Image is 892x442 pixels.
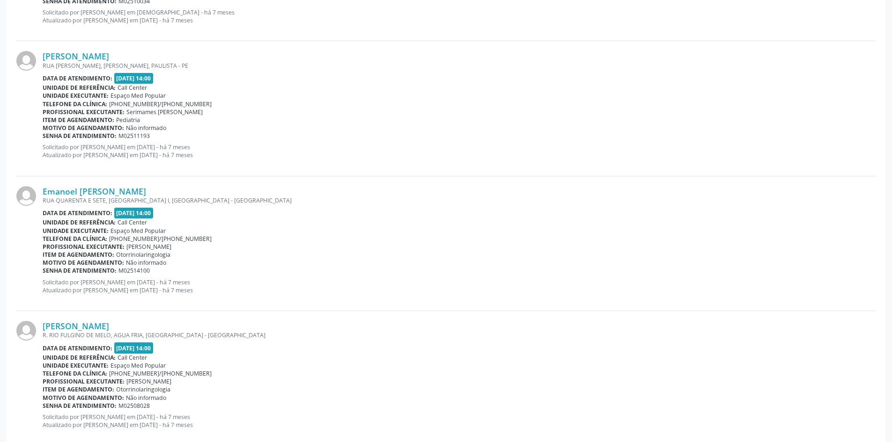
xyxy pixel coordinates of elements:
[43,278,876,294] p: Solicitado por [PERSON_NAME] em [DATE] - há 7 meses Atualizado por [PERSON_NAME] em [DATE] - há 7...
[43,235,107,243] b: Telefone da clínica:
[16,51,36,71] img: img
[126,243,171,251] span: [PERSON_NAME]
[43,251,114,259] b: Item de agendamento:
[114,342,154,353] span: [DATE] 14:00
[43,8,876,24] p: Solicitado por [PERSON_NAME] em [DEMOGRAPHIC_DATA] - há 7 meses Atualizado por [PERSON_NAME] em [...
[111,227,166,235] span: Espaço Med Popular
[43,196,876,204] div: RUA QUARENTA E SETE, [GEOGRAPHIC_DATA] I, [GEOGRAPHIC_DATA] - [GEOGRAPHIC_DATA]
[43,344,112,352] b: Data de atendimento:
[43,413,876,429] p: Solicitado por [PERSON_NAME] em [DATE] - há 7 meses Atualizado por [PERSON_NAME] em [DATE] - há 7...
[116,251,170,259] span: Otorrinolaringologia
[43,321,109,331] a: [PERSON_NAME]
[111,362,166,370] span: Espaço Med Popular
[43,402,117,410] b: Senha de atendimento:
[118,218,147,226] span: Call Center
[116,116,140,124] span: Pediatria
[118,84,147,92] span: Call Center
[43,259,124,267] b: Motivo de agendamento:
[43,108,125,116] b: Profissional executante:
[43,92,109,100] b: Unidade executante:
[43,209,112,217] b: Data de atendimento:
[126,124,166,132] span: Não informado
[43,243,125,251] b: Profissional executante:
[109,235,212,243] span: [PHONE_NUMBER]/[PHONE_NUMBER]
[43,186,146,196] a: Emanoel [PERSON_NAME]
[114,208,154,218] span: [DATE] 14:00
[16,321,36,341] img: img
[43,267,117,275] b: Senha de atendimento:
[43,124,124,132] b: Motivo de agendamento:
[116,385,170,393] span: Otorrinolaringologia
[126,259,166,267] span: Não informado
[43,51,109,61] a: [PERSON_NAME]
[118,402,150,410] span: M02508028
[118,354,147,362] span: Call Center
[43,74,112,82] b: Data de atendimento:
[43,218,116,226] b: Unidade de referência:
[43,100,107,108] b: Telefone da clínica:
[43,362,109,370] b: Unidade executante:
[126,394,166,402] span: Não informado
[111,92,166,100] span: Espaço Med Popular
[43,394,124,402] b: Motivo de agendamento:
[118,267,150,275] span: M02514100
[43,370,107,377] b: Telefone da clínica:
[43,132,117,140] b: Senha de atendimento:
[43,143,876,159] p: Solicitado por [PERSON_NAME] em [DATE] - há 7 meses Atualizado por [PERSON_NAME] em [DATE] - há 7...
[109,100,212,108] span: [PHONE_NUMBER]/[PHONE_NUMBER]
[43,377,125,385] b: Profissional executante:
[126,108,203,116] span: Serimames [PERSON_NAME]
[43,385,114,393] b: Item de agendamento:
[109,370,212,377] span: [PHONE_NUMBER]/[PHONE_NUMBER]
[43,331,876,339] div: R. RIO FULGINO DE MELO, AGUA FRIA, [GEOGRAPHIC_DATA] - [GEOGRAPHIC_DATA]
[43,227,109,235] b: Unidade executante:
[43,84,116,92] b: Unidade de referência:
[43,354,116,362] b: Unidade de referência:
[43,62,876,70] div: RUA [PERSON_NAME], [PERSON_NAME], PAULISTA - PE
[126,377,171,385] span: [PERSON_NAME]
[16,186,36,206] img: img
[118,132,150,140] span: M02511193
[43,116,114,124] b: Item de agendamento:
[114,73,154,84] span: [DATE] 14:00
